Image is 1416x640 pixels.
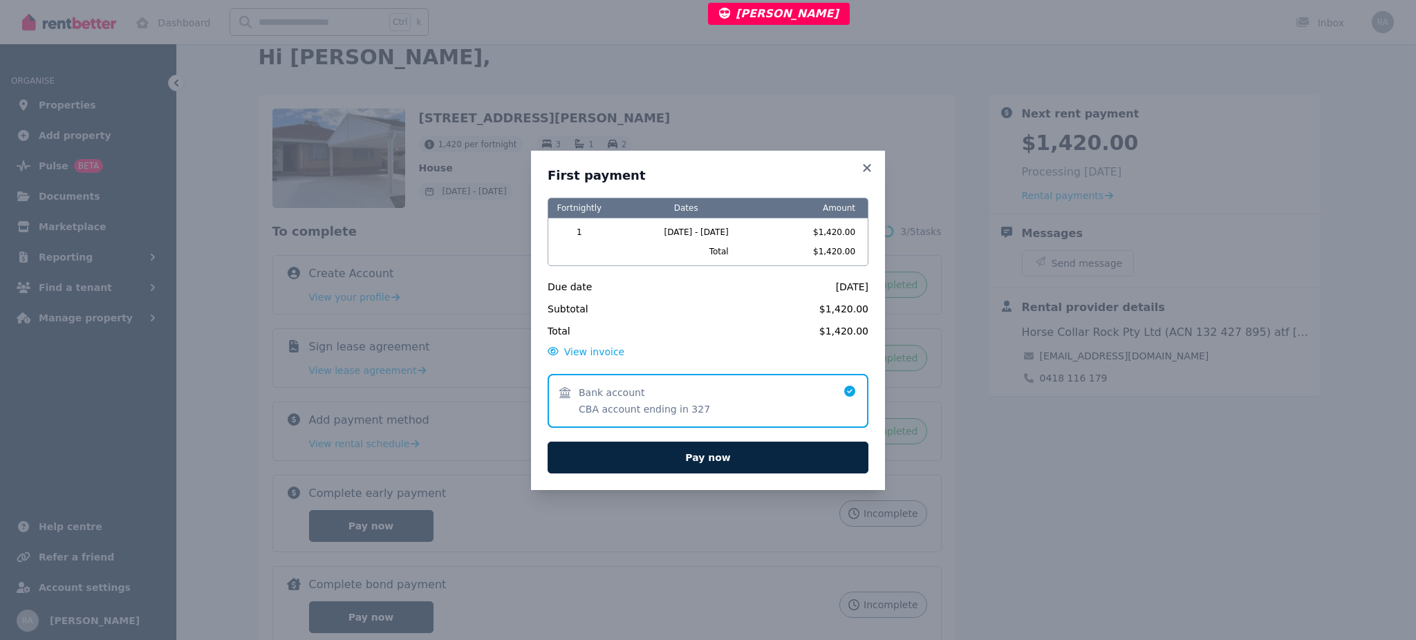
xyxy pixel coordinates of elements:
[836,280,868,294] span: [DATE]
[548,302,588,316] span: Subtotal
[557,198,602,218] span: Fortnightly
[548,280,592,294] span: Due date
[548,442,868,473] button: Pay now
[770,246,861,257] span: $1,420.00
[611,198,762,218] span: Dates
[579,386,644,399] span: Bank account
[819,302,868,316] span: $1,420.00
[564,346,625,357] span: View invoice
[579,402,710,416] span: CBA account ending in 327
[770,227,861,238] span: $1,420.00
[548,345,624,359] button: View invoice
[819,324,868,338] span: $1,420.00
[557,227,602,238] span: 1
[548,167,868,184] h3: First payment
[770,198,861,218] span: Amount
[611,227,762,238] span: [DATE] - [DATE]
[548,324,570,338] span: Total
[611,246,762,257] span: Total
